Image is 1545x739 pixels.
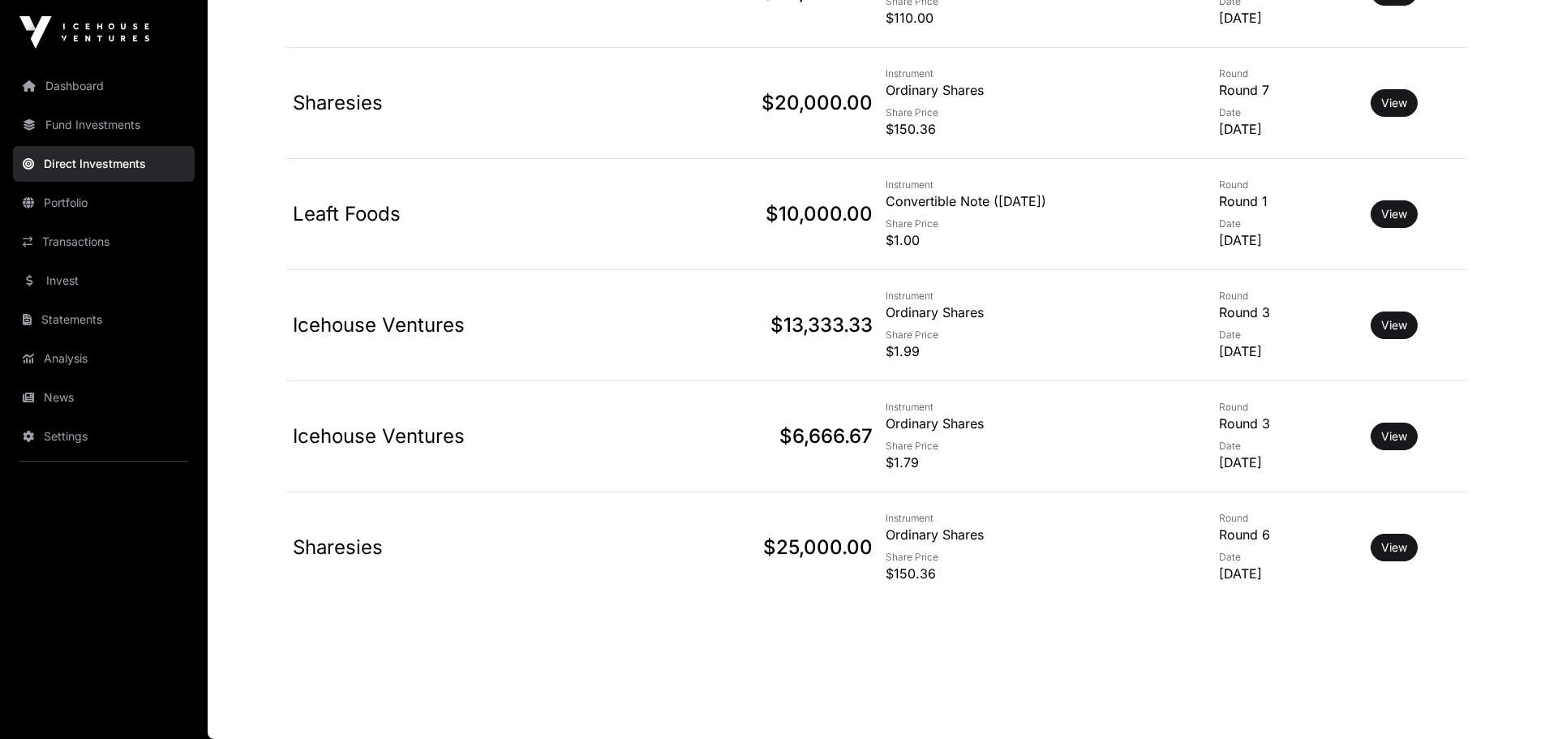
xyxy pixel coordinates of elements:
p: Date [1219,551,1357,564]
a: Invest [13,263,195,299]
p: [DATE] [1219,230,1357,250]
p: $110.00 [886,8,1206,28]
p: $25,000.00 [647,535,873,561]
p: Round [1219,67,1357,80]
p: $1.79 [886,453,1206,472]
p: Share Price [886,217,1206,230]
p: Instrument [886,178,1206,191]
p: Ordinary Shares [886,303,1206,322]
a: View [1381,428,1407,445]
p: Round [1219,512,1357,525]
button: View [1371,89,1418,117]
a: Icehouse Ventures [293,313,465,337]
p: [DATE] [1219,564,1357,583]
a: Fund Investments [13,107,195,143]
p: $150.36 [886,119,1206,139]
p: Date [1219,106,1357,119]
p: $6,666.67 [647,423,873,449]
a: Portfolio [13,185,195,221]
p: Date [1219,329,1357,342]
p: Share Price [886,551,1206,564]
a: Icehouse Ventures [293,424,465,448]
p: Share Price [886,329,1206,342]
iframe: Chat Widget [1464,661,1545,739]
a: Sharesies [293,535,383,559]
p: $150.36 [886,564,1206,583]
p: Instrument [886,512,1206,525]
a: Analysis [13,341,195,376]
img: Icehouse Ventures Logo [19,16,149,49]
p: Instrument [886,67,1206,80]
p: [DATE] [1219,342,1357,361]
p: Ordinary Shares [886,414,1206,433]
p: [DATE] [1219,453,1357,472]
p: Ordinary Shares [886,525,1206,544]
p: $13,333.33 [647,312,873,338]
p: Round 7 [1219,80,1357,100]
a: Dashboard [13,68,195,104]
p: $20,000.00 [647,90,873,116]
a: Sharesies [293,91,383,114]
p: Instrument [886,290,1206,303]
p: Round 6 [1219,525,1357,544]
a: Direct Investments [13,146,195,182]
p: Date [1219,440,1357,453]
button: View [1371,534,1418,561]
p: [DATE] [1219,8,1357,28]
p: Round [1219,290,1357,303]
p: [DATE] [1219,119,1357,139]
p: Instrument [886,401,1206,414]
p: Date [1219,217,1357,230]
a: Settings [13,419,195,454]
a: View [1381,539,1407,556]
a: View [1381,206,1407,222]
p: Convertible Note ([DATE]) [886,191,1206,211]
p: Round 1 [1219,191,1357,211]
a: Statements [13,302,195,337]
button: View [1371,200,1418,228]
p: $1.00 [886,230,1206,250]
a: View [1381,95,1407,111]
p: Share Price [886,106,1206,119]
p: Round 3 [1219,414,1357,433]
a: Transactions [13,224,195,260]
button: View [1371,423,1418,450]
p: $10,000.00 [647,201,873,227]
a: News [13,380,195,415]
p: Share Price [886,440,1206,453]
p: Ordinary Shares [886,80,1206,100]
p: Round [1219,178,1357,191]
p: Round [1219,401,1357,414]
button: View [1371,311,1418,339]
p: $1.99 [886,342,1206,361]
p: Round 3 [1219,303,1357,322]
a: View [1381,317,1407,333]
a: Leaft Foods [293,202,401,226]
